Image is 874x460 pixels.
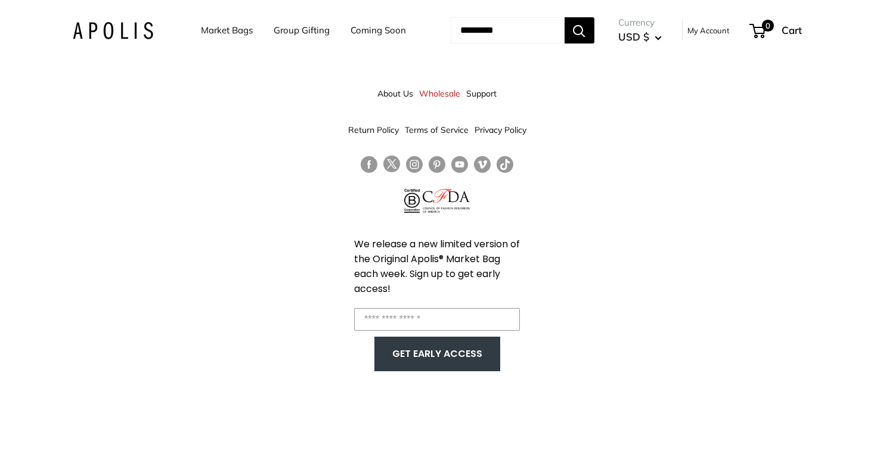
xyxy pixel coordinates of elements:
[423,189,470,213] img: Council of Fashion Designers of America Member
[201,22,253,39] a: Market Bags
[687,23,730,38] a: My Account
[377,83,413,104] a: About Us
[618,27,662,46] button: USD $
[782,24,802,36] span: Cart
[761,20,773,32] span: 0
[351,22,406,39] a: Coming Soon
[406,156,423,173] a: Follow us on Instagram
[466,83,497,104] a: Support
[751,21,802,40] a: 0 Cart
[419,83,460,104] a: Wholesale
[274,22,330,39] a: Group Gifting
[73,22,153,39] img: Apolis
[451,156,468,173] a: Follow us on YouTube
[383,156,400,177] a: Follow us on Twitter
[451,17,565,43] input: Search...
[354,308,520,331] input: Enter your email
[386,343,488,365] button: GET EARLY ACCESS
[618,30,649,43] span: USD $
[354,237,520,296] span: We release a new limited version of the Original Apolis® Market Bag each week. Sign up to get ear...
[475,119,526,141] a: Privacy Policy
[361,156,377,173] a: Follow us on Facebook
[404,189,420,213] img: Certified B Corporation
[405,119,469,141] a: Terms of Service
[618,14,662,31] span: Currency
[474,156,491,173] a: Follow us on Vimeo
[348,119,399,141] a: Return Policy
[429,156,445,173] a: Follow us on Pinterest
[497,156,513,173] a: Follow us on Tumblr
[565,17,594,43] button: Search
